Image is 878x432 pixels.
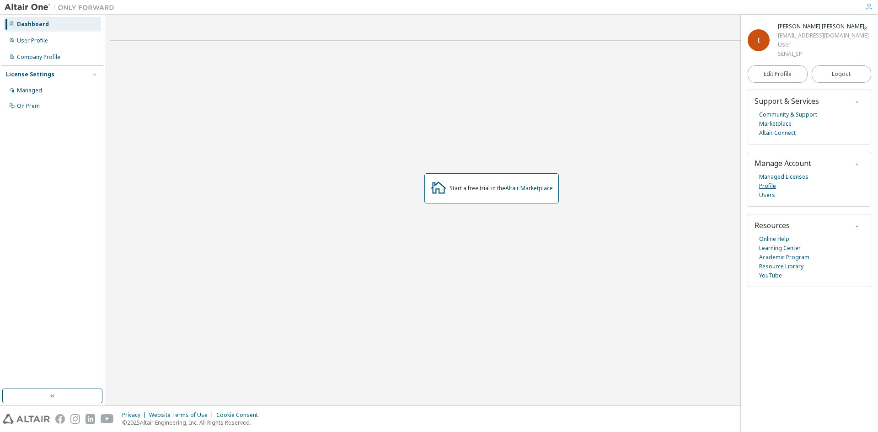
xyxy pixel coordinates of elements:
a: Altair Marketplace [505,184,553,192]
a: Profile [759,181,776,191]
span: Manage Account [755,158,811,168]
a: Community & Support [759,110,817,119]
a: Academic Program [759,253,809,262]
div: On Prem [17,102,40,110]
a: Users [759,191,775,200]
div: Start a free trial in the [450,185,553,192]
a: Edit Profile [748,65,808,83]
span: Edit Profile [764,70,792,78]
span: Logout [832,69,851,79]
div: User Profile [17,37,48,44]
img: altair_logo.svg [3,414,50,424]
img: linkedin.svg [86,414,95,424]
img: facebook.svg [55,414,65,424]
div: SENAI_SP [778,49,869,59]
a: Marketplace [759,119,792,128]
div: Dashboard [17,21,49,28]
span: I [757,37,760,44]
div: [EMAIL_ADDRESS][DOMAIN_NAME] [778,31,869,40]
a: Online Help [759,235,789,244]
div: Cookie Consent [216,411,263,419]
span: Support & Services [755,96,819,106]
img: Altair One [5,3,119,12]
div: Website Terms of Use [149,411,216,419]
div: User [778,40,869,49]
img: instagram.svg [70,414,80,424]
a: Learning Center [759,244,801,253]
a: Managed Licenses [759,172,808,181]
div: Managed [17,87,42,94]
div: Ivo Lima de Souza [778,22,869,31]
div: Company Profile [17,53,60,61]
a: Resource Library [759,262,803,271]
div: Privacy [122,411,149,419]
a: Altair Connect [759,128,796,138]
a: YouTube [759,271,782,280]
div: License Settings [6,71,54,78]
img: youtube.svg [101,414,114,424]
p: © 2025 Altair Engineering, Inc. All Rights Reserved. [122,419,263,427]
span: Resources [755,220,790,230]
button: Logout [812,65,872,83]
